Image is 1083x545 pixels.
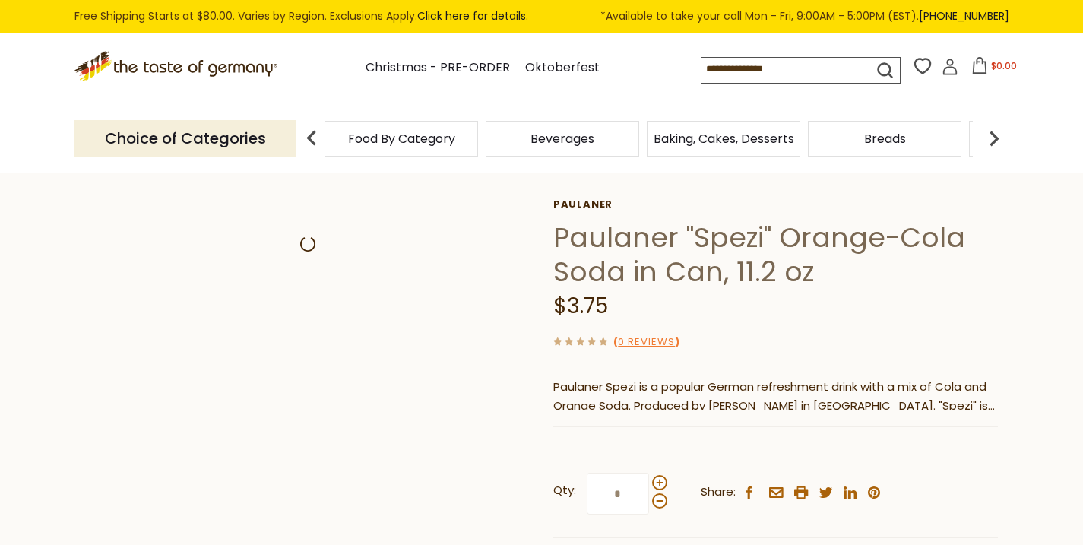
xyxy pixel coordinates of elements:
[654,133,794,144] a: Baking, Cakes, Desserts
[74,120,296,157] p: Choice of Categories
[553,291,608,321] span: $3.75
[553,220,998,289] h1: Paulaner "Spezi" Orange-Cola Soda in Can, 11.2 oz
[864,133,906,144] a: Breads
[530,133,594,144] a: Beverages
[613,334,679,349] span: ( )
[417,8,528,24] a: Click here for details.
[618,334,675,350] a: 0 Reviews
[991,59,1017,72] span: $0.00
[553,481,576,500] strong: Qty:
[296,123,327,154] img: previous arrow
[919,8,1009,24] a: [PHONE_NUMBER]
[600,8,1009,25] span: *Available to take your call Mon - Fri, 9:00AM - 5:00PM (EST).
[587,473,649,515] input: Qty:
[74,8,1009,25] div: Free Shipping Starts at $80.00. Varies by Region. Exclusions Apply.
[961,57,1026,80] button: $0.00
[553,378,998,416] p: Paulaner Spezi is a popular German refreshment drink with a mix of Cola and Orange Soda. Produced...
[348,133,455,144] a: Food By Category
[366,58,510,78] a: Christmas - PRE-ORDER
[979,123,1009,154] img: next arrow
[525,58,600,78] a: Oktoberfest
[701,483,736,502] span: Share:
[553,198,998,211] a: Paulaner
